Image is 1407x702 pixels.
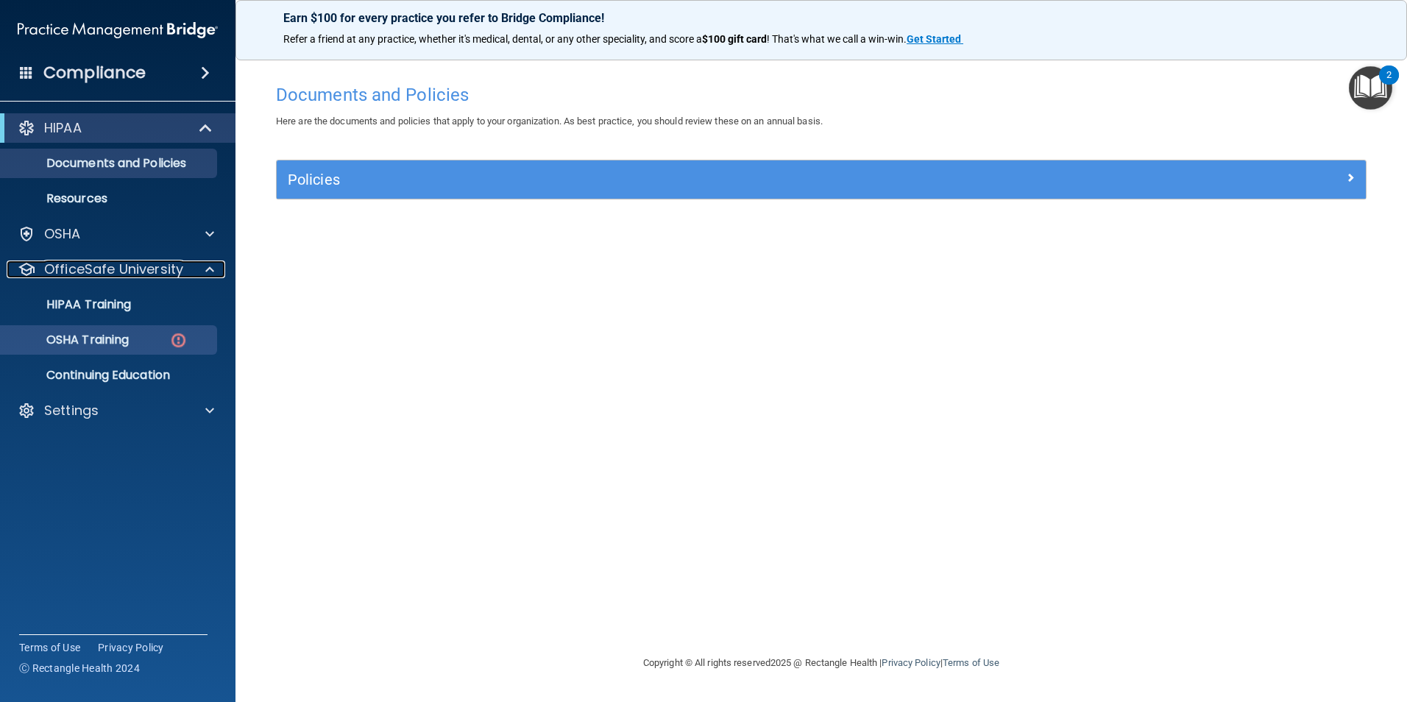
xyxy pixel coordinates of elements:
div: Copyright © All rights reserved 2025 @ Rectangle Health | | [553,639,1090,687]
h4: Compliance [43,63,146,83]
p: OfficeSafe University [44,260,183,278]
span: ! That's what we call a win-win. [767,33,907,45]
h5: Policies [288,171,1082,188]
a: Policies [288,168,1355,191]
span: Refer a friend at any practice, whether it's medical, dental, or any other speciality, and score a [283,33,702,45]
p: Documents and Policies [10,156,210,171]
a: Terms of Use [19,640,80,655]
a: Terms of Use [943,657,999,668]
img: danger-circle.6113f641.png [169,331,188,350]
img: PMB logo [18,15,218,45]
p: OSHA Training [10,333,129,347]
span: Here are the documents and policies that apply to your organization. As best practice, you should... [276,116,823,127]
a: OfficeSafe University [18,260,214,278]
p: Resources [10,191,210,206]
strong: $100 gift card [702,33,767,45]
button: Open Resource Center, 2 new notifications [1349,66,1392,110]
a: HIPAA [18,119,213,137]
h4: Documents and Policies [276,85,1367,104]
p: Continuing Education [10,368,210,383]
p: HIPAA [44,119,82,137]
a: Settings [18,402,214,419]
p: OSHA [44,225,81,243]
a: OSHA [18,225,214,243]
a: Privacy Policy [98,640,164,655]
a: Privacy Policy [882,657,940,668]
a: Get Started [907,33,963,45]
span: Ⓒ Rectangle Health 2024 [19,661,140,676]
strong: Get Started [907,33,961,45]
p: HIPAA Training [10,297,131,312]
div: 2 [1386,75,1392,94]
p: Settings [44,402,99,419]
p: Earn $100 for every practice you refer to Bridge Compliance! [283,11,1359,25]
